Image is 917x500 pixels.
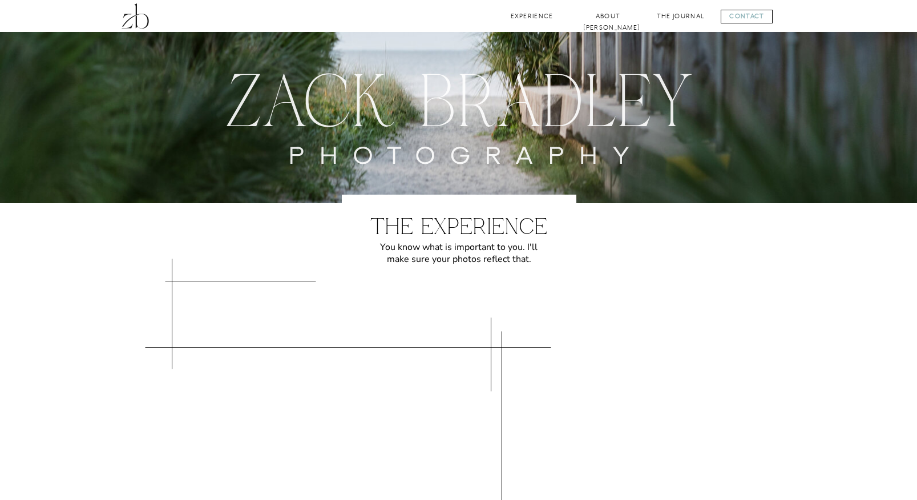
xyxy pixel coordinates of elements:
[656,11,705,22] a: The Journal
[583,11,633,22] a: About [PERSON_NAME]
[509,11,555,22] a: Experience
[366,215,552,241] h1: The Experience
[370,241,548,272] p: You know what is important to you. I'll make sure your photos reflect that.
